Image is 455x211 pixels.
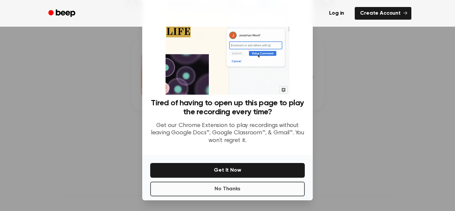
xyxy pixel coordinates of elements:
a: Beep [44,7,81,20]
button: No Thanks [150,182,305,196]
p: Get our Chrome Extension to play recordings without leaving Google Docs™, Google Classroom™, & Gm... [150,122,305,145]
h3: Tired of having to open up this page to play the recording every time? [150,99,305,117]
a: Create Account [355,7,411,20]
button: Get It Now [150,163,305,178]
a: Log in [322,6,351,21]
